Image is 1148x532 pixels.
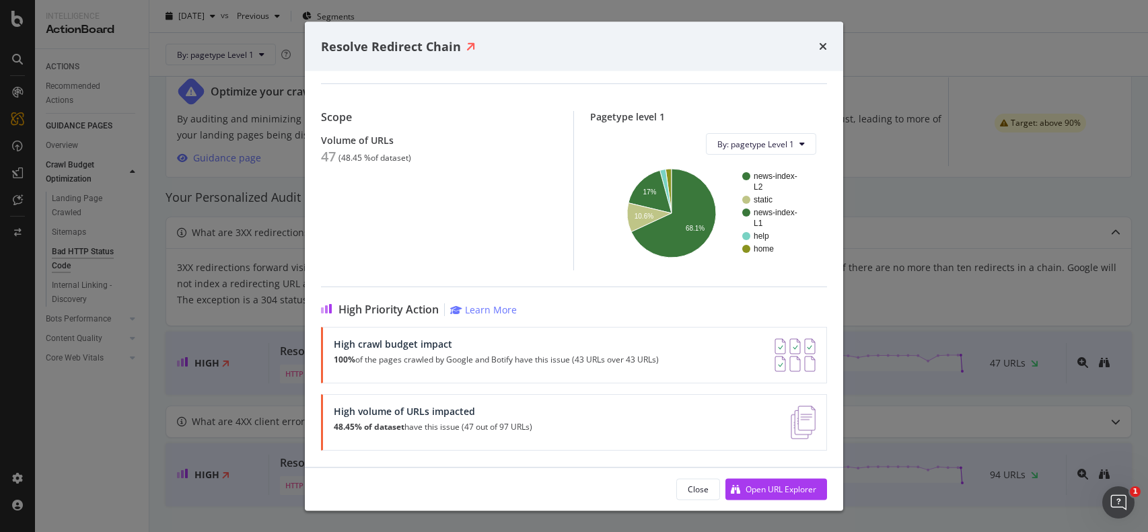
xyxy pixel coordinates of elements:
text: 68.1% [686,225,705,232]
img: AY0oso9MOvYAAAAASUVORK5CYII= [775,339,816,373]
div: Open URL Explorer [746,483,816,494]
button: Open URL Explorer [725,478,827,500]
strong: 48.45% of dataset [334,422,404,433]
div: ( 48.45 % of dataset ) [338,154,411,163]
text: static [754,196,773,205]
div: Volume of URLs [321,135,557,147]
div: High volume of URLs impacted [334,406,532,418]
span: 1 [1130,486,1141,497]
button: Close [676,478,720,500]
div: times [819,38,827,55]
div: modal [305,22,843,510]
div: Close [688,483,709,494]
div: Learn More [465,304,517,317]
p: have this issue (47 out of 97 URLs) [334,423,532,432]
p: of the pages crawled by Google and Botify have this issue (43 URLs over 43 URLs) [334,356,659,365]
text: news-index- [754,172,797,182]
div: 47 [321,149,336,165]
strong: 100% [334,354,355,366]
button: By: pagetype Level 1 [706,134,816,155]
text: L1 [754,219,763,229]
text: home [754,245,774,254]
text: news-index- [754,208,797,218]
span: Resolve Redirect Chain [321,38,461,54]
span: By: pagetype Level 1 [717,139,794,150]
img: e5DMFwAAAABJRU5ErkJggg== [791,406,816,440]
text: L2 [754,183,763,192]
text: 10.6% [635,213,653,220]
iframe: Intercom live chat [1102,486,1135,519]
text: help [754,232,769,241]
span: High Priority Action [338,304,439,317]
div: Scope [321,112,557,124]
div: Pagetype level 1 [590,112,827,123]
text: 17% [643,189,656,196]
svg: A chart. [601,166,816,260]
a: Learn More [450,304,517,317]
div: High crawl budget impact [334,339,659,350]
